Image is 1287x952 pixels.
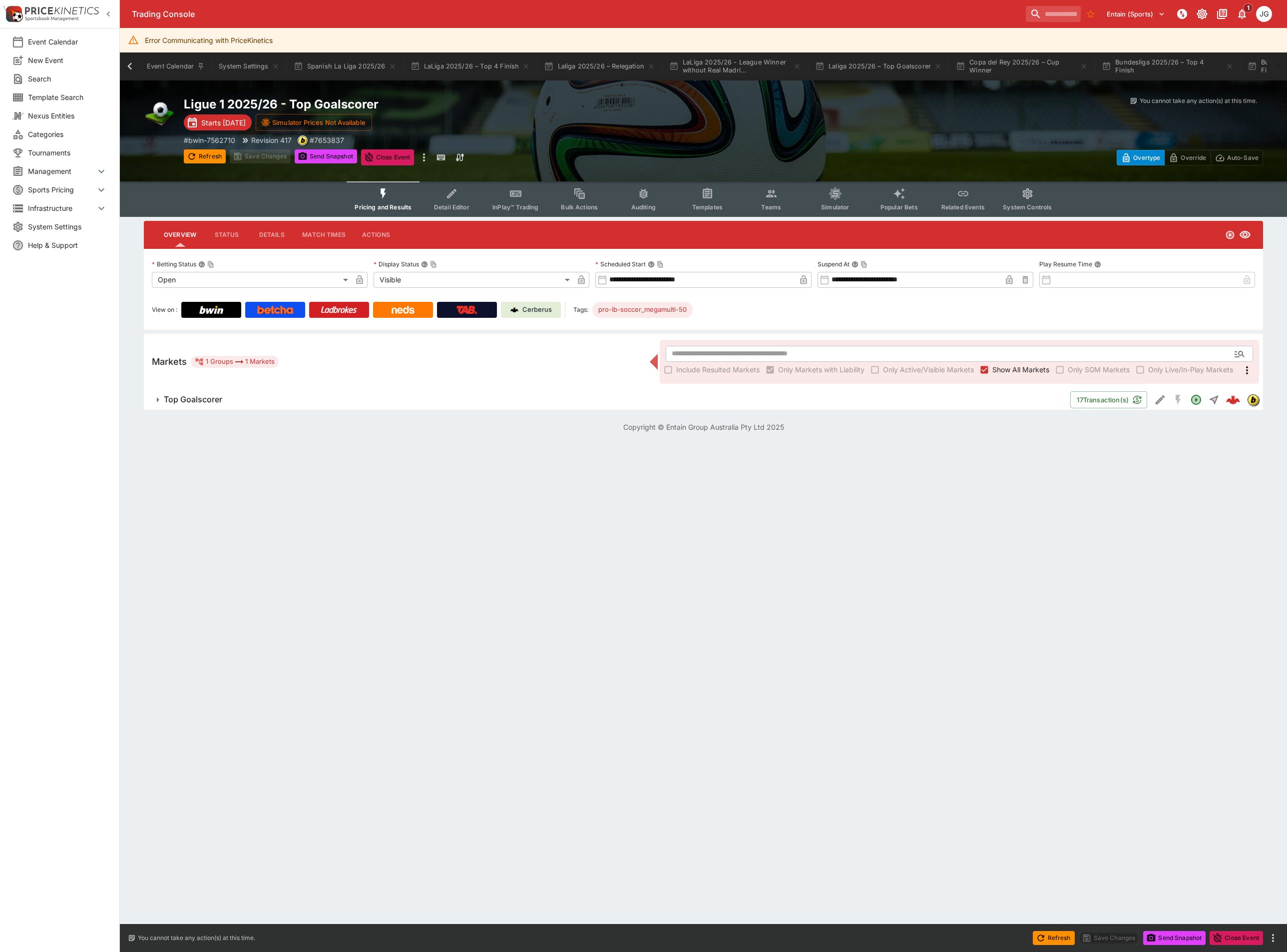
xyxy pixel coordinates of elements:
[355,203,412,211] span: Pricing and Results
[1151,391,1169,409] button: Edit Detail
[28,184,95,195] span: Sports Pricing
[184,96,724,112] h2: Copy To Clipboard
[25,16,79,21] img: Sportsbook Management
[28,36,107,47] span: Event Calendar
[809,52,948,80] button: Laliga 2025/26 – Top Goalscorer
[141,52,211,80] button: Event Calendar
[1231,345,1249,363] button: Open
[204,223,249,247] button: Status
[1173,5,1191,23] button: NOT Connected to PK
[1143,931,1206,945] button: Send Snapshot
[257,306,293,314] img: Betcha
[1117,150,1165,165] button: Overtype
[1187,391,1205,409] button: Open
[152,356,187,367] h5: Markets
[941,203,985,211] span: Related Events
[120,422,1287,432] p: Copyright © Entain Group Australia Pty Ltd 2025
[152,272,352,288] div: Open
[374,272,573,288] div: Visible
[152,302,177,318] label: View on :
[207,261,214,268] button: Copy To Clipboard
[256,114,372,131] button: Simulator Prices Not Available
[1213,5,1231,23] button: Documentation
[592,302,693,318] div: Betting Target: cerberus
[1243,3,1254,13] span: 1
[1003,203,1052,211] span: System Controls
[818,260,850,268] p: Suspend At
[184,149,226,163] button: Refresh
[295,149,357,163] button: Send Snapshot
[821,203,849,211] span: Simulator
[1140,96,1257,105] p: You cannot take any action(s) at this time.
[138,934,255,943] p: You cannot take any action(s) at this time.
[1190,394,1202,406] svg: Open
[510,306,518,314] img: Cerberus
[1164,150,1211,165] button: Override
[561,203,598,211] span: Bulk Actions
[778,364,864,375] span: Only Markets with Liability
[860,261,867,268] button: Copy To Clipboard
[456,306,477,314] img: TabNZ
[392,306,414,314] img: Neds
[156,223,204,247] button: Overview
[1223,390,1243,410] a: e3928c00-5bfa-41fd-a44e-aa1b97d97d65
[1210,931,1263,945] button: Close Event
[25,7,99,14] img: PriceKinetics
[28,221,107,232] span: System Settings
[648,261,655,268] button: Scheduled StartCopy To Clipboard
[631,203,656,211] span: Auditing
[374,260,419,268] p: Display Status
[592,305,693,315] span: pro-lb-soccer_megamulti-50
[1101,6,1171,22] button: Select Tenant
[198,261,205,268] button: Betting StatusCopy To Clipboard
[298,135,308,145] div: bwin
[1247,394,1259,406] div: bwin
[132,9,1022,19] div: Trading Console
[880,203,918,211] span: Popular Bets
[1070,391,1147,408] button: 17Transaction(s)
[1211,150,1263,165] button: Auto-Save
[663,52,807,80] button: LaLiga 2025/26 - League Winner without Real Madri...
[201,117,246,128] p: Starts [DATE]
[421,261,428,268] button: Display StatusCopy To Clipboard
[1026,6,1081,22] input: search
[28,110,107,121] span: Nexus Entities
[1083,6,1099,22] button: No Bookmarks
[1094,261,1101,268] button: Play Resume Time
[298,136,307,145] img: bwin.png
[251,135,292,145] p: Revision 417
[199,306,223,314] img: Bwin
[950,52,1094,80] button: Copa del Rey 2025/26 – Cup Winner
[883,364,974,375] span: Only Active/Visible Markets
[538,52,661,80] button: Laliga 2025/26 – Relegation
[434,203,469,211] span: Detail Editor
[992,364,1049,375] span: Show All Markets
[28,73,107,84] span: Search
[354,223,399,247] button: Actions
[573,302,588,318] label: Tags:
[144,96,176,128] img: soccer.png
[405,52,536,80] button: LaLiga 2025/26 – Top 4 Finish
[676,364,760,375] span: Include Resulted Markets
[145,31,273,49] div: Error Communicating with PriceKinetics
[310,135,344,145] p: Copy To Clipboard
[28,166,95,176] span: Management
[347,181,1060,217] div: Event type filters
[1239,229,1251,241] svg: Visible
[28,147,107,158] span: Tournaments
[1205,391,1223,409] button: Straight
[184,135,235,145] p: Copy To Clipboard
[1267,932,1279,944] button: more
[1068,364,1130,375] span: Only SGM Markets
[692,203,723,211] span: Templates
[249,223,294,247] button: Details
[164,394,222,405] h6: Top Goalscorer
[1033,931,1075,945] button: Refresh
[657,261,664,268] button: Copy To Clipboard
[1193,5,1211,23] button: Toggle light/dark mode
[1241,364,1253,376] svg: More
[28,129,107,139] span: Categories
[28,203,95,213] span: Infrastructure
[1039,260,1092,268] p: Play Resume Time
[1148,364,1233,375] span: Only Live/In-Play Markets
